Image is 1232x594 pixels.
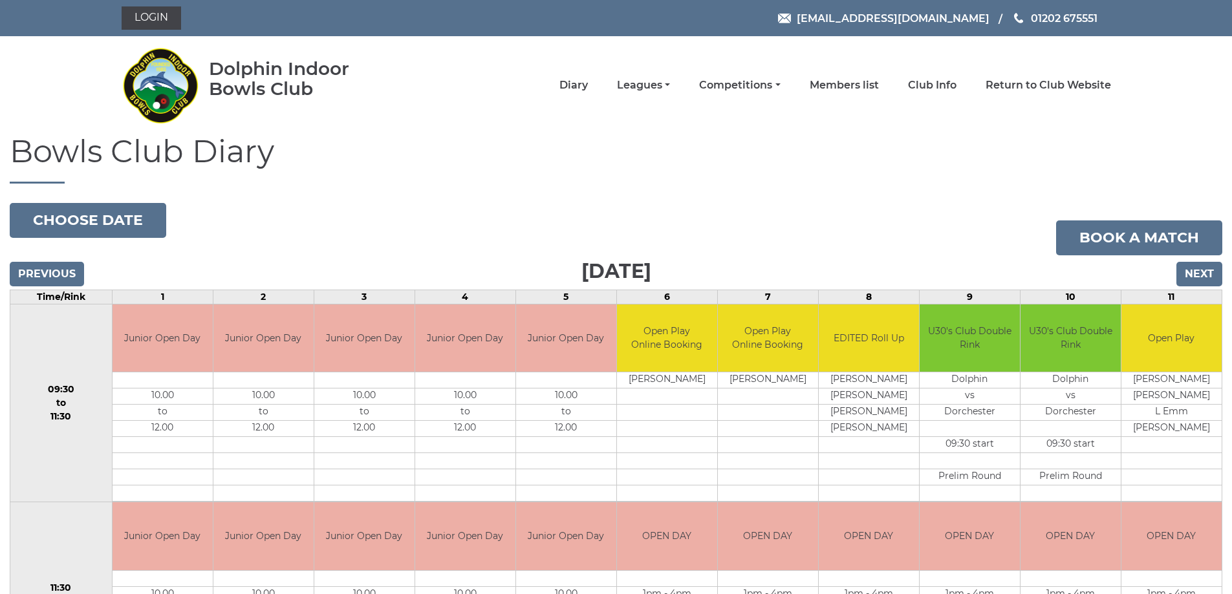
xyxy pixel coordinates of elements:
[1121,421,1222,437] td: [PERSON_NAME]
[1021,502,1121,570] td: OPEN DAY
[314,405,415,421] td: to
[1031,12,1097,24] span: 01202 675551
[213,388,314,405] td: 10.00
[415,290,515,304] td: 4
[920,469,1020,485] td: Prelim Round
[920,304,1020,372] td: U30's Club Double Rink
[819,388,919,405] td: [PERSON_NAME]
[10,304,113,502] td: 09:30 to 11:30
[1121,388,1222,405] td: [PERSON_NAME]
[778,14,791,23] img: Email
[908,78,956,92] a: Club Info
[113,421,213,437] td: 12.00
[415,304,515,372] td: Junior Open Day
[314,421,415,437] td: 12.00
[213,290,314,304] td: 2
[10,262,84,286] input: Previous
[819,372,919,388] td: [PERSON_NAME]
[213,421,314,437] td: 12.00
[1014,13,1023,23] img: Phone us
[314,304,415,372] td: Junior Open Day
[213,304,314,372] td: Junior Open Day
[818,290,919,304] td: 8
[718,372,818,388] td: [PERSON_NAME]
[122,40,199,131] img: Dolphin Indoor Bowls Club
[617,78,670,92] a: Leagues
[1056,220,1222,255] a: Book a match
[919,290,1020,304] td: 9
[920,372,1020,388] td: Dolphin
[415,388,515,405] td: 10.00
[516,421,616,437] td: 12.00
[10,203,166,238] button: Choose date
[920,388,1020,405] td: vs
[699,78,780,92] a: Competitions
[1021,405,1121,421] td: Dorchester
[516,405,616,421] td: to
[314,502,415,570] td: Junior Open Day
[314,388,415,405] td: 10.00
[213,502,314,570] td: Junior Open Day
[810,78,879,92] a: Members list
[617,304,717,372] td: Open Play Online Booking
[415,421,515,437] td: 12.00
[617,502,717,570] td: OPEN DAY
[10,134,1222,184] h1: Bowls Club Diary
[10,290,113,304] td: Time/Rink
[1012,10,1097,27] a: Phone us 01202 675551
[1021,437,1121,453] td: 09:30 start
[718,502,818,570] td: OPEN DAY
[616,290,717,304] td: 6
[1121,304,1222,372] td: Open Play
[113,405,213,421] td: to
[920,502,1020,570] td: OPEN DAY
[617,372,717,388] td: [PERSON_NAME]
[819,421,919,437] td: [PERSON_NAME]
[122,6,181,30] a: Login
[209,59,391,99] div: Dolphin Indoor Bowls Club
[516,388,616,405] td: 10.00
[113,388,213,405] td: 10.00
[778,10,989,27] a: Email [EMAIL_ADDRESS][DOMAIN_NAME]
[1176,262,1222,286] input: Next
[415,502,515,570] td: Junior Open Day
[819,405,919,421] td: [PERSON_NAME]
[717,290,818,304] td: 7
[1021,469,1121,485] td: Prelim Round
[1020,290,1121,304] td: 10
[213,405,314,421] td: to
[920,405,1020,421] td: Dorchester
[819,502,919,570] td: OPEN DAY
[516,304,616,372] td: Junior Open Day
[920,437,1020,453] td: 09:30 start
[1021,304,1121,372] td: U30's Club Double Rink
[559,78,588,92] a: Diary
[1121,502,1222,570] td: OPEN DAY
[112,290,213,304] td: 1
[314,290,415,304] td: 3
[516,502,616,570] td: Junior Open Day
[1121,405,1222,421] td: L Emm
[113,502,213,570] td: Junior Open Day
[718,304,818,372] td: Open Play Online Booking
[515,290,616,304] td: 5
[986,78,1111,92] a: Return to Club Website
[797,12,989,24] span: [EMAIL_ADDRESS][DOMAIN_NAME]
[1021,372,1121,388] td: Dolphin
[1121,290,1222,304] td: 11
[819,304,919,372] td: EDITED Roll Up
[113,304,213,372] td: Junior Open Day
[1021,388,1121,405] td: vs
[415,405,515,421] td: to
[1121,372,1222,388] td: [PERSON_NAME]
